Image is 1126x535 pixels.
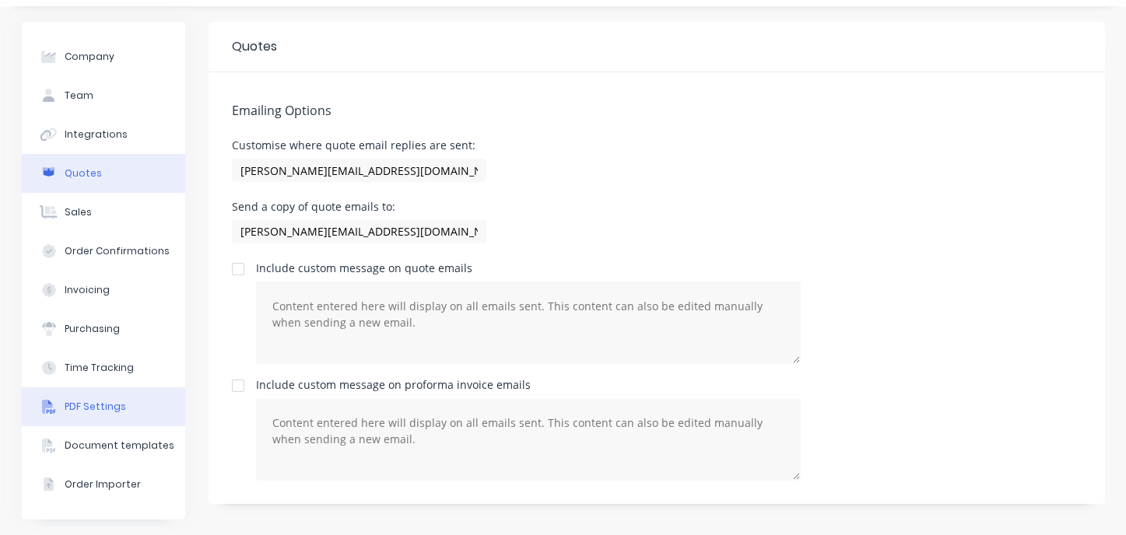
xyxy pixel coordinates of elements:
[256,263,510,274] div: Include custom message on quote emails
[22,76,185,115] button: Team
[65,477,141,491] div: Order Importer
[22,387,185,426] button: PDF Settings
[65,439,174,453] div: Document templates
[22,115,185,154] button: Integrations
[256,379,531,390] div: Include custom message on proforma invoice emails
[65,128,128,142] div: Integrations
[65,361,134,375] div: Time Tracking
[65,283,110,297] div: Invoicing
[22,426,185,465] button: Document templates
[65,166,102,180] div: Quotes
[22,348,185,387] button: Time Tracking
[22,465,185,504] button: Order Importer
[22,271,185,309] button: Invoicing
[65,400,126,414] div: PDF Settings
[65,205,92,219] div: Sales
[232,140,486,151] div: Customise where quote email replies are sent:
[65,322,120,336] div: Purchasing
[22,309,185,348] button: Purchasing
[65,89,93,103] div: Team
[232,201,486,212] div: Send a copy of quote emails to:
[232,37,277,56] div: Quotes
[22,37,185,76] button: Company
[22,193,185,232] button: Sales
[65,50,114,64] div: Company
[22,154,185,193] button: Quotes
[65,244,170,258] div: Order Confirmations
[232,103,1082,118] h5: Emailing Options
[22,232,185,271] button: Order Confirmations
